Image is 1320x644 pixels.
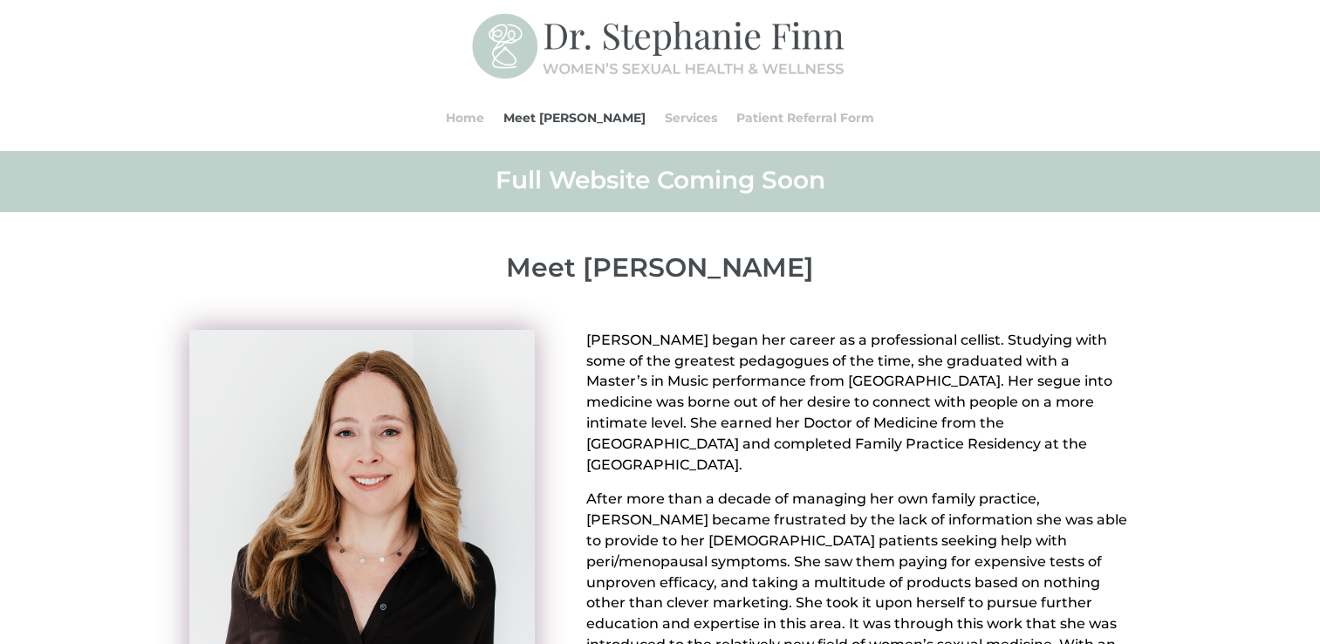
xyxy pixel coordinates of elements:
p: Meet [PERSON_NAME] [189,252,1132,284]
a: Patient Referral Form [736,85,874,151]
h2: Full Website Coming Soon [189,164,1132,204]
a: Home [446,85,484,151]
a: Meet [PERSON_NAME] [503,85,646,151]
a: Services [665,85,717,151]
p: [PERSON_NAME] began her career as a professional cellist. Studying with some of the greatest peda... [586,330,1131,490]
